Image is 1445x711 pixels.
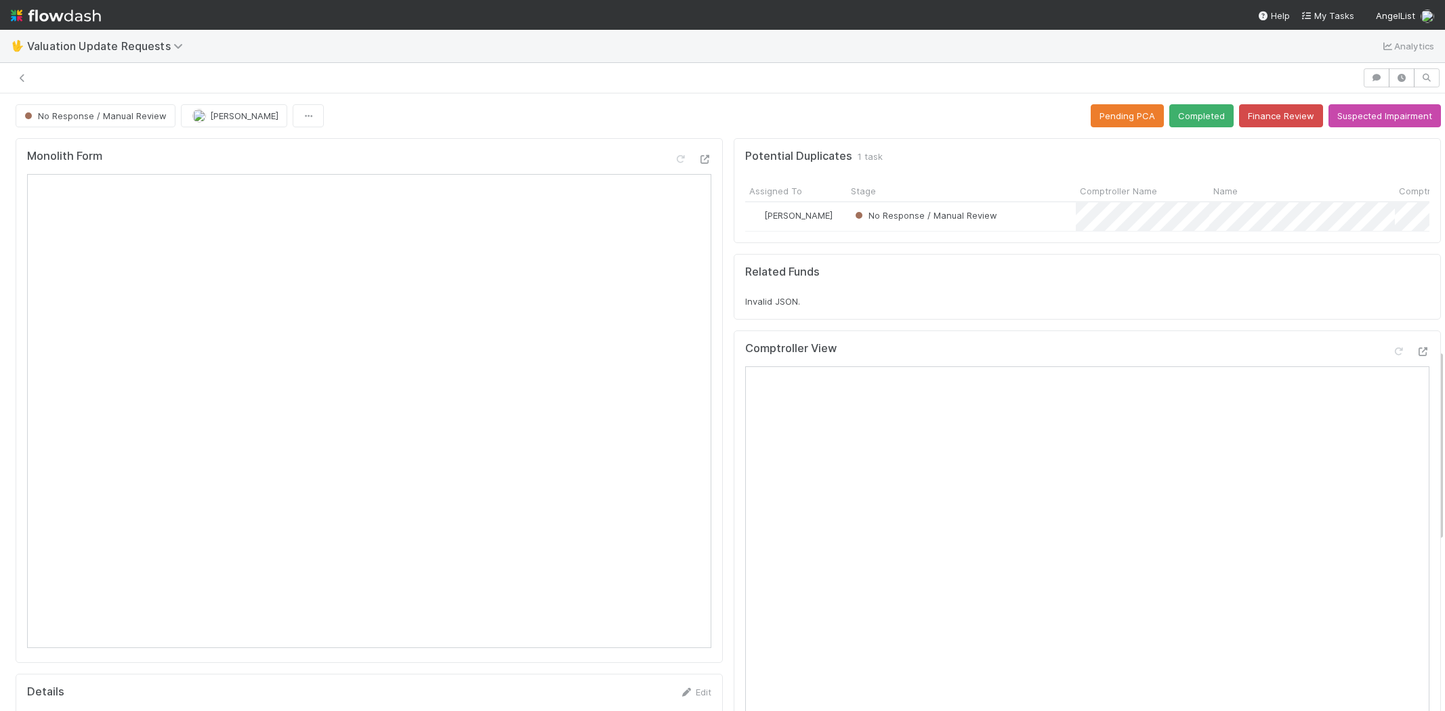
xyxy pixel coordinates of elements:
h5: Potential Duplicates [745,150,852,163]
span: Stage [851,184,876,198]
span: [PERSON_NAME] [764,210,833,221]
div: Invalid JSON. [745,295,1429,308]
h5: Comptroller View [745,342,837,355]
span: 1 task [858,150,883,163]
img: avatar_5106bb14-94e9-4897-80de-6ae81081f36d.png [751,210,762,221]
span: Comptroller Name [1080,184,1157,198]
span: AngelList [1376,10,1415,21]
button: Suspected Impairment [1328,104,1441,127]
a: Edit [679,687,711,697]
span: No Response / Manual Review [22,110,167,121]
button: Pending PCA [1091,104,1164,127]
span: [PERSON_NAME] [210,110,278,121]
span: Valuation Update Requests [27,39,190,53]
img: avatar_5106bb14-94e9-4897-80de-6ae81081f36d.png [1421,9,1434,23]
span: No Response / Manual Review [852,210,997,221]
button: Completed [1169,104,1234,127]
a: My Tasks [1301,9,1354,22]
h5: Monolith Form [27,150,102,163]
button: Finance Review [1239,104,1323,127]
img: avatar_5106bb14-94e9-4897-80de-6ae81081f36d.png [192,109,206,123]
span: Assigned To [749,184,802,198]
img: logo-inverted-e16ddd16eac7371096b0.svg [11,4,101,27]
span: Name [1213,184,1238,198]
div: No Response / Manual Review [852,209,997,222]
button: No Response / Manual Review [16,104,175,127]
span: My Tasks [1301,10,1354,21]
a: Analytics [1381,38,1434,54]
h5: Details [27,685,64,699]
span: 🖖 [11,40,24,51]
div: [PERSON_NAME] [751,209,833,222]
h5: Related Funds [745,265,820,279]
div: Help [1257,9,1290,22]
button: [PERSON_NAME] [181,104,287,127]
